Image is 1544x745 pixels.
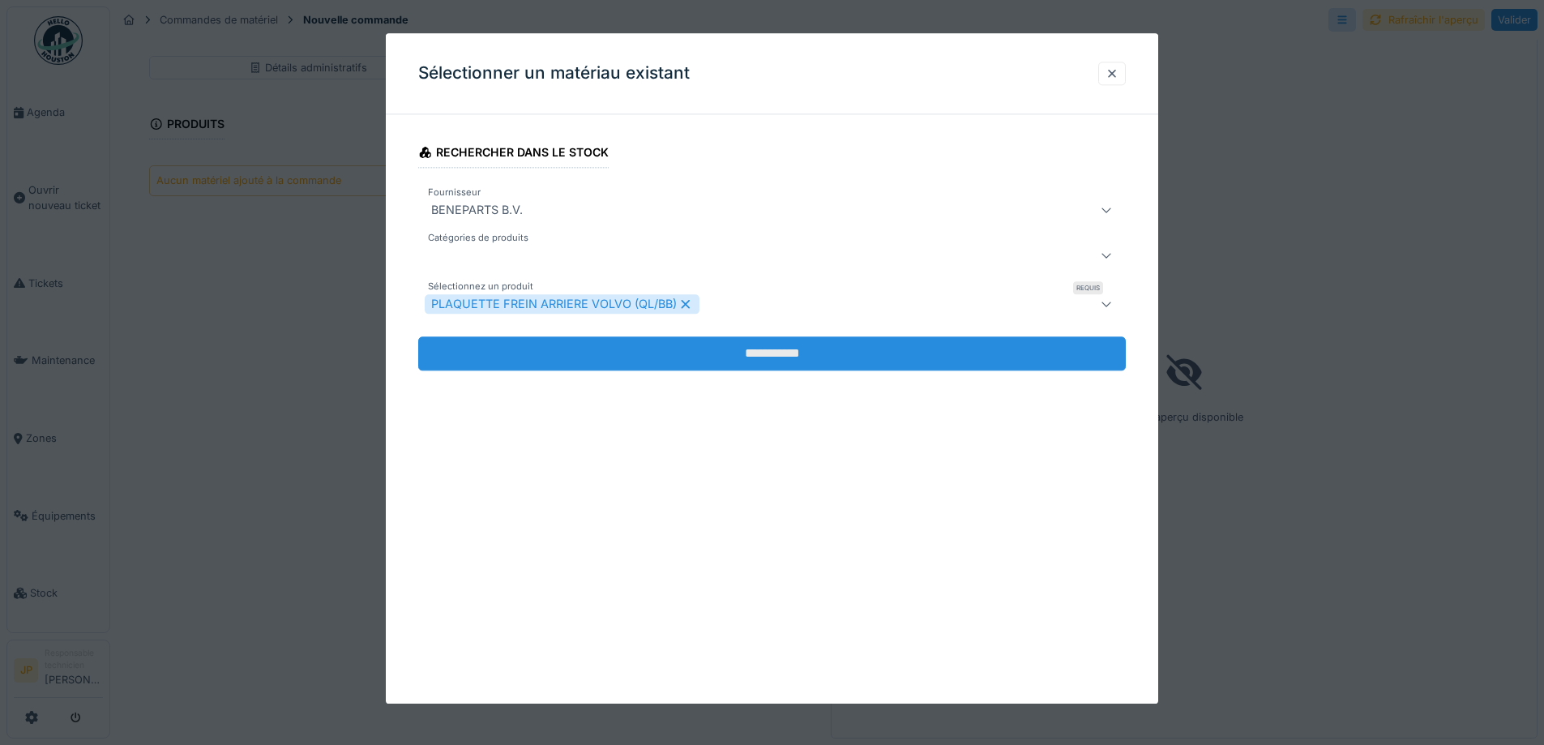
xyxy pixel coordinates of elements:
[425,294,699,314] div: PLAQUETTE FREIN ARRIERE VOLVO (QL/BB)
[425,200,529,220] div: BENEPARTS B.V.
[425,186,484,199] label: Fournisseur
[418,63,690,83] h3: Sélectionner un matériau existant
[418,140,609,168] div: Rechercher dans le stock
[425,231,532,245] label: Catégories de produits
[425,280,537,293] label: Sélectionnez un produit
[1073,281,1103,294] div: Requis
